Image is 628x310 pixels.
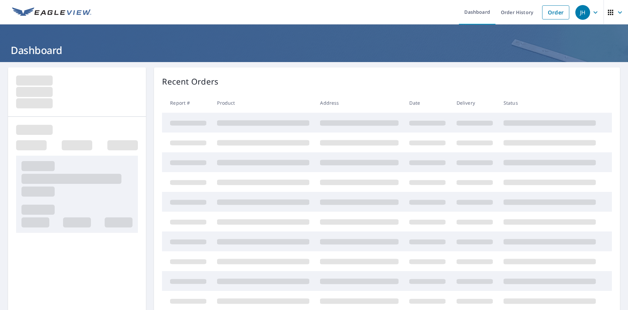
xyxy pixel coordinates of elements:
a: Order [542,5,569,19]
th: Report # [162,93,212,113]
th: Address [315,93,404,113]
img: EV Logo [12,7,91,17]
th: Date [404,93,451,113]
th: Delivery [451,93,498,113]
th: Status [498,93,601,113]
p: Recent Orders [162,75,218,88]
th: Product [212,93,315,113]
div: JH [575,5,590,20]
h1: Dashboard [8,43,620,57]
